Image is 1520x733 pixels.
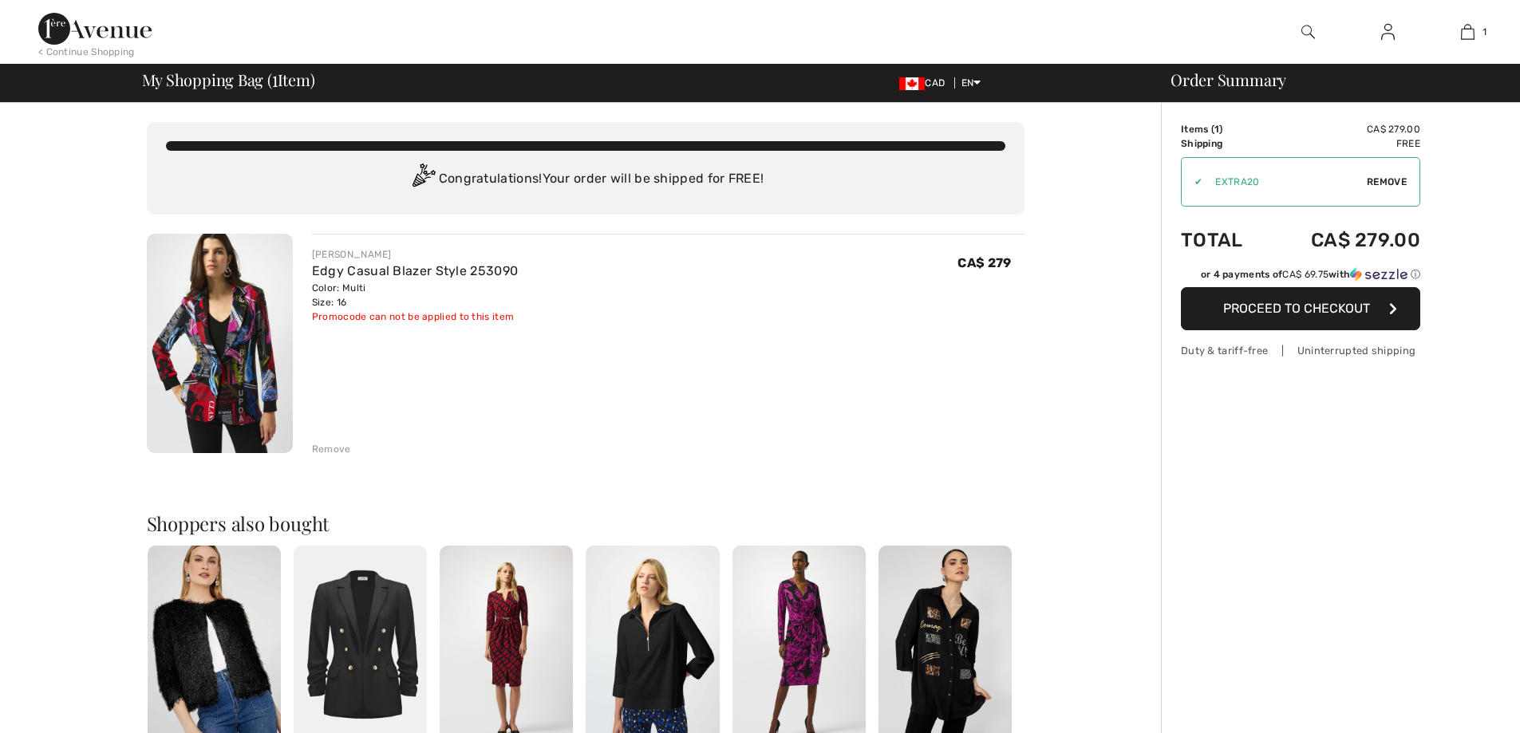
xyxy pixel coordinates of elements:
[312,442,351,456] div: Remove
[957,255,1011,270] span: CA$ 279
[1182,175,1202,189] div: ✔
[166,164,1005,195] div: Congratulations! Your order will be shipped for FREE!
[147,234,293,453] img: Edgy Casual Blazer Style 253090
[1181,136,1267,151] td: Shipping
[272,68,278,89] span: 1
[312,309,518,324] div: Promocode can not be applied to this item
[1267,136,1420,151] td: Free
[899,77,925,90] img: Canadian Dollar
[1214,124,1219,135] span: 1
[899,77,951,89] span: CAD
[1181,213,1267,267] td: Total
[1181,287,1420,330] button: Proceed to Checkout
[1368,22,1407,42] a: Sign In
[147,514,1025,533] h2: Shoppers also bought
[1201,267,1420,282] div: or 4 payments of with
[142,72,315,88] span: My Shopping Bag ( Item)
[1181,343,1420,358] div: Duty & tariff-free | Uninterrupted shipping
[1367,175,1407,189] span: Remove
[1181,122,1267,136] td: Items ( )
[1301,22,1315,41] img: search the website
[1267,213,1420,267] td: CA$ 279.00
[1381,22,1395,41] img: My Info
[38,45,135,59] div: < Continue Shopping
[1267,122,1420,136] td: CA$ 279.00
[312,247,518,262] div: [PERSON_NAME]
[1282,269,1329,280] span: CA$ 69.75
[312,263,518,278] a: Edgy Casual Blazer Style 253090
[1482,25,1486,39] span: 1
[1181,267,1420,287] div: or 4 payments ofCA$ 69.75withSezzle Click to learn more about Sezzle
[38,13,152,45] img: 1ère Avenue
[1202,158,1367,206] input: Promo code
[312,281,518,309] div: Color: Multi Size: 16
[1461,22,1475,41] img: My Bag
[1428,22,1506,41] a: 1
[1151,72,1510,88] div: Order Summary
[961,77,981,89] span: EN
[407,164,439,195] img: Congratulation2.svg
[1350,267,1407,282] img: Sezzle
[1223,301,1370,316] span: Proceed to Checkout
